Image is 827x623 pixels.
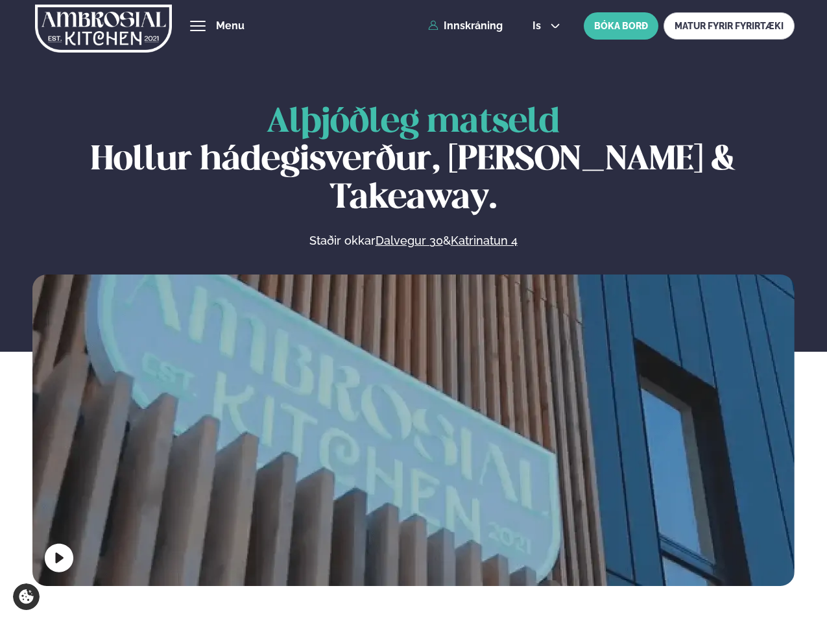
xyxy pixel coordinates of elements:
[267,106,560,139] span: Alþjóðleg matseld
[190,18,206,34] button: hamburger
[428,20,503,32] a: Innskráning
[376,233,443,249] a: Dalvegur 30
[451,233,518,249] a: Katrinatun 4
[664,12,795,40] a: MATUR FYRIR FYRIRTÆKI
[584,12,658,40] button: BÓKA BORÐ
[533,21,545,31] span: is
[13,583,40,610] a: Cookie settings
[168,233,658,249] p: Staðir okkar &
[522,21,571,31] button: is
[32,104,795,217] h1: Hollur hádegisverður, [PERSON_NAME] & Takeaway.
[35,2,172,55] img: logo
